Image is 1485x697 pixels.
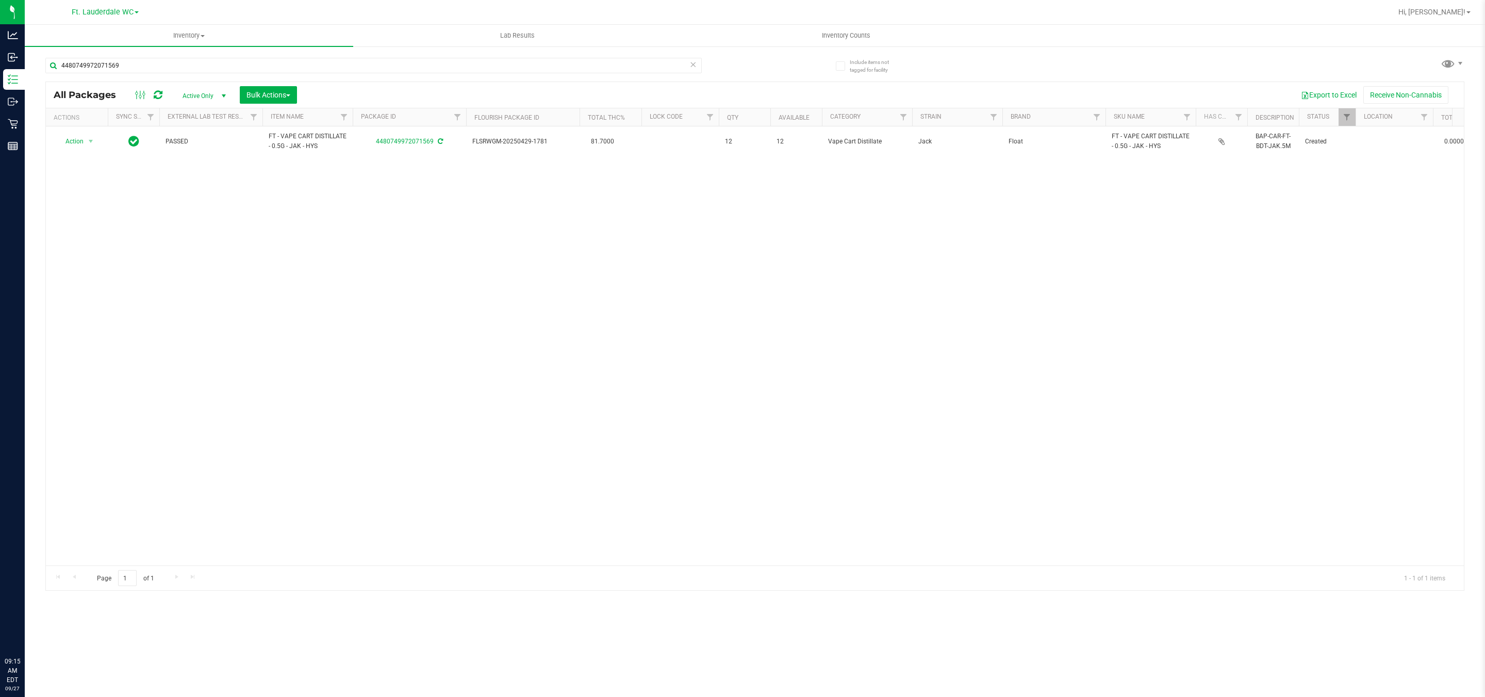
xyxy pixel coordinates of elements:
[25,25,353,46] a: Inventory
[245,108,262,126] a: Filter
[8,74,18,85] inline-svg: Inventory
[116,113,156,120] a: Sync Status
[588,114,625,121] a: Total THC%
[85,134,97,149] span: select
[166,137,256,147] span: PASSED
[88,570,162,586] span: Page of 1
[1179,108,1196,126] a: Filter
[1441,114,1478,121] a: Total CBD%
[1307,113,1329,120] a: Status
[1011,113,1031,120] a: Brand
[472,137,573,147] span: FLSRWGM-20250429-1781
[1112,132,1190,151] span: FT - VAPE CART DISTILLATE - 0.5G - JAK - HYS
[1364,113,1393,120] a: Location
[808,31,884,40] span: Inventory Counts
[727,114,738,121] a: Qty
[10,614,41,645] iframe: Resource center
[1196,108,1247,126] th: Has COA
[142,108,159,126] a: Filter
[128,134,139,149] span: In Sync
[918,137,996,147] span: Jack
[682,25,1010,46] a: Inventory Counts
[118,570,137,586] input: 1
[1363,86,1448,104] button: Receive Non-Cannabis
[1009,137,1099,147] span: Float
[725,137,764,147] span: 12
[54,89,126,101] span: All Packages
[920,113,942,120] a: Strain
[45,58,702,73] input: Search Package ID, Item Name, SKU, Lot or Part Number...
[1396,570,1454,586] span: 1 - 1 of 1 items
[436,138,443,145] span: Sync from Compliance System
[240,86,297,104] button: Bulk Actions
[850,58,901,74] span: Include items not tagged for facility
[1114,113,1145,120] a: SKU Name
[895,108,912,126] a: Filter
[486,31,549,40] span: Lab Results
[8,96,18,107] inline-svg: Outbound
[271,113,304,120] a: Item Name
[56,134,84,149] span: Action
[5,685,20,692] p: 09/27
[1305,137,1349,147] span: Created
[650,113,683,120] a: Lock Code
[336,108,353,126] a: Filter
[8,119,18,129] inline-svg: Retail
[361,113,396,120] a: Package ID
[1230,108,1247,126] a: Filter
[376,138,434,145] a: 4480749972071569
[168,113,249,120] a: External Lab Test Result
[72,8,134,17] span: Ft. Lauderdale WC
[54,114,104,121] div: Actions
[828,137,906,147] span: Vape Cart Distillate
[8,52,18,62] inline-svg: Inbound
[246,91,290,99] span: Bulk Actions
[5,657,20,685] p: 09:15 AM EDT
[586,134,619,149] span: 81.7000
[1398,8,1465,16] span: Hi, [PERSON_NAME]!
[985,108,1002,126] a: Filter
[777,137,816,147] span: 12
[1256,114,1294,121] a: Description
[830,113,861,120] a: Category
[474,114,539,121] a: Flourish Package ID
[1339,108,1356,126] a: Filter
[25,31,353,40] span: Inventory
[1439,134,1469,149] span: 0.0000
[1416,108,1433,126] a: Filter
[353,25,682,46] a: Lab Results
[269,132,346,151] span: FT - VAPE CART DISTILLATE - 0.5G - JAK - HYS
[1294,86,1363,104] button: Export to Excel
[702,108,719,126] a: Filter
[8,141,18,151] inline-svg: Reports
[449,108,466,126] a: Filter
[1088,108,1105,126] a: Filter
[689,58,697,71] span: Clear
[1253,131,1293,152] div: BAP-CAR-FT-BDT-JAK.5M
[8,30,18,40] inline-svg: Analytics
[779,114,810,121] a: Available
